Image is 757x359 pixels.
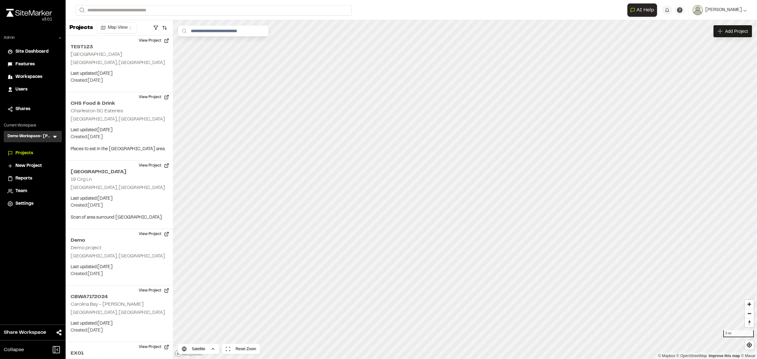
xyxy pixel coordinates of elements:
[705,7,742,14] span: [PERSON_NAME]
[8,188,58,195] a: Team
[71,350,168,357] h2: EX01
[71,127,168,134] p: Last updated: [DATE]
[71,327,168,334] p: Created: [DATE]
[4,329,46,336] span: Share Workspace
[693,5,703,15] img: User
[658,354,675,358] a: Mapbox
[76,5,87,15] button: Search
[693,5,747,15] button: [PERSON_NAME]
[8,150,58,157] a: Projects
[745,309,754,318] button: Zoom out
[8,48,58,55] a: Site Dashboard
[745,300,754,309] button: Zoom in
[71,52,122,57] h2: [GEOGRAPHIC_DATA]
[71,60,168,67] p: [GEOGRAPHIC_DATA], [GEOGRAPHIC_DATA]
[6,9,52,17] img: rebrand.png
[677,354,707,358] a: OpenStreetMap
[135,229,173,239] button: View Project
[71,214,168,221] p: Scan of area surround [GEOGRAPHIC_DATA].
[71,43,168,51] h2: TEST123
[135,342,173,352] button: View Project
[175,350,202,357] a: Mapbox logo
[8,106,58,113] a: Shares
[69,24,93,32] p: Projects
[15,61,35,68] span: Features
[709,354,740,358] a: Map feedback
[71,237,168,244] h2: Demo
[135,161,173,171] button: View Project
[8,200,58,207] a: Settings
[15,74,42,80] span: Workspaces
[71,109,123,113] h2: Charleston SC Eateries
[71,195,168,202] p: Last updated: [DATE]
[741,354,755,358] a: Maxar
[15,106,30,113] span: Shares
[135,92,173,102] button: View Project
[71,177,92,182] h2: 19 Crg Ln
[8,74,58,80] a: Workspaces
[135,36,173,46] button: View Project
[8,61,58,68] a: Features
[71,77,168,84] p: Created: [DATE]
[15,200,33,207] span: Settings
[71,320,168,327] p: Last updated: [DATE]
[71,271,168,278] p: Created: [DATE]
[8,133,52,140] h3: Demo Workspace- [PERSON_NAME]
[15,162,42,169] span: New Project
[8,162,58,169] a: New Project
[15,86,27,93] span: Users
[6,17,52,22] div: Oh geez...please don't...
[71,185,168,191] p: [GEOGRAPHIC_DATA], [GEOGRAPHIC_DATA]
[71,168,168,176] h2: [GEOGRAPHIC_DATA]
[71,264,168,271] p: Last updated: [DATE]
[8,175,58,182] a: Reports
[71,309,168,316] p: [GEOGRAPHIC_DATA], [GEOGRAPHIC_DATA]
[71,202,168,209] p: Created: [DATE]
[4,346,24,354] span: Collapse
[71,253,168,260] p: [GEOGRAPHIC_DATA], [GEOGRAPHIC_DATA]
[71,146,168,153] p: Places to eat in the [GEOGRAPHIC_DATA] area.
[71,100,168,107] h2: CHS Food & Drink
[71,293,168,301] h2: CBWA7172024
[15,48,49,55] span: Site Dashboard
[71,246,102,250] h2: Demo project
[71,70,168,77] p: Last updated: [DATE]
[15,150,33,157] span: Projects
[627,3,657,17] button: Open AI Assistant
[4,35,15,41] p: Admin
[135,285,173,296] button: View Project
[723,330,754,337] div: 3 mi
[222,344,260,354] button: Reset Zoom
[627,3,660,17] div: Open AI Assistant
[725,28,748,34] span: Add Project
[71,116,168,123] p: [GEOGRAPHIC_DATA], [GEOGRAPHIC_DATA]
[745,340,754,350] button: Find my location
[4,123,62,128] p: Current Workspace
[178,344,219,354] button: Satellite
[745,318,754,327] button: Reset bearing to north
[15,188,27,195] span: Team
[637,6,654,14] span: AI Help
[15,175,32,182] span: Reports
[8,86,58,93] a: Users
[71,302,144,307] h2: Carolina Bay - [PERSON_NAME]
[71,134,168,141] p: Created: [DATE]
